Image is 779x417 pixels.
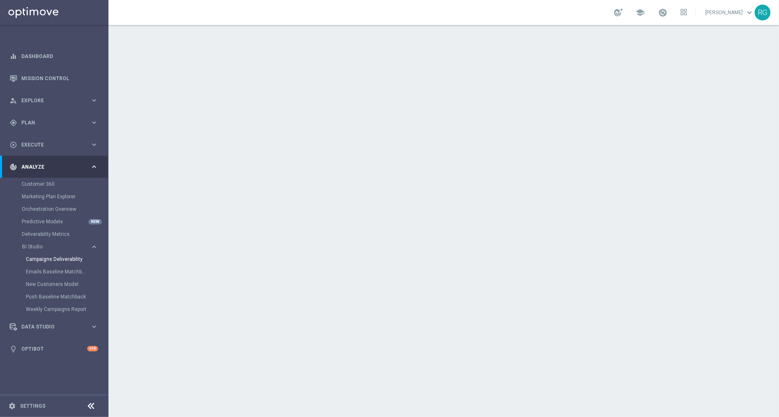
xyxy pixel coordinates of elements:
[9,164,98,170] button: track_changes Analyze keyboard_arrow_right
[26,306,87,313] a: Weekly Campaigns Report
[26,265,108,278] div: Emails Baseline Matchback
[21,164,90,169] span: Analyze
[21,67,98,89] a: Mission Control
[21,338,87,360] a: Optibot
[8,402,16,410] i: settings
[22,218,87,225] a: Predictive Models
[21,324,90,329] span: Data Studio
[22,244,82,249] span: BI Studio
[704,6,755,19] a: [PERSON_NAME]keyboard_arrow_down
[10,67,98,89] div: Mission Control
[745,8,754,17] span: keyboard_arrow_down
[9,53,98,60] button: equalizer Dashboard
[90,141,98,149] i: keyboard_arrow_right
[10,323,90,331] div: Data Studio
[635,8,645,17] span: school
[10,119,17,126] i: gps_fixed
[90,163,98,171] i: keyboard_arrow_right
[26,293,87,300] a: Push Baseline Matchback
[26,303,108,316] div: Weekly Campaigns Report
[22,231,87,238] a: Deliverability Metrics
[90,96,98,104] i: keyboard_arrow_right
[90,119,98,126] i: keyboard_arrow_right
[22,190,108,203] div: Marketing Plan Explorer
[10,97,90,104] div: Explore
[22,244,90,249] div: BI Studio
[22,243,98,250] button: BI Studio keyboard_arrow_right
[10,338,98,360] div: Optibot
[10,53,17,60] i: equalizer
[21,142,90,147] span: Execute
[21,45,98,67] a: Dashboard
[22,228,108,240] div: Deliverability Metrics
[10,141,17,149] i: play_circle_outline
[26,291,108,303] div: Push Baseline Matchback
[10,345,17,353] i: lightbulb
[9,323,98,330] button: Data Studio keyboard_arrow_right
[26,268,87,275] a: Emails Baseline Matchback
[10,141,90,149] div: Execute
[9,75,98,82] button: Mission Control
[26,278,108,291] div: New Customers Model
[22,206,87,212] a: Orchestration Overview
[26,256,87,263] a: Campaigns Deliverability
[10,97,17,104] i: person_search
[87,346,98,351] div: +10
[22,193,87,200] a: Marketing Plan Explorer
[9,119,98,126] button: gps_fixed Plan keyboard_arrow_right
[9,346,98,352] button: lightbulb Optibot +10
[9,142,98,148] button: play_circle_outline Execute keyboard_arrow_right
[10,163,17,171] i: track_changes
[90,243,98,251] i: keyboard_arrow_right
[755,5,771,20] div: RG
[10,119,90,126] div: Plan
[22,181,87,187] a: Customer 360
[88,219,102,225] div: NEW
[22,203,108,215] div: Orchestration Overview
[26,281,87,288] a: New Customers Model
[9,97,98,104] button: person_search Explore keyboard_arrow_right
[26,253,108,265] div: Campaigns Deliverability
[10,45,98,67] div: Dashboard
[10,163,90,171] div: Analyze
[90,323,98,331] i: keyboard_arrow_right
[21,120,90,125] span: Plan
[22,178,108,190] div: Customer 360
[22,215,108,228] div: Predictive Models
[20,404,45,409] a: Settings
[22,240,108,316] div: BI Studio
[21,98,90,103] span: Explore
